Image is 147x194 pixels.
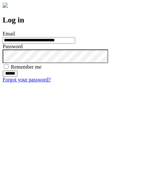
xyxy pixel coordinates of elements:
[3,31,15,36] label: Email
[3,16,144,24] h2: Log in
[3,3,8,8] img: logo-4e3dc11c47720685a147b03b5a06dd966a58ff35d612b21f08c02c0306f2b779.png
[3,77,51,82] a: Forgot your password?
[3,44,23,49] label: Password
[11,64,41,70] label: Remember me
